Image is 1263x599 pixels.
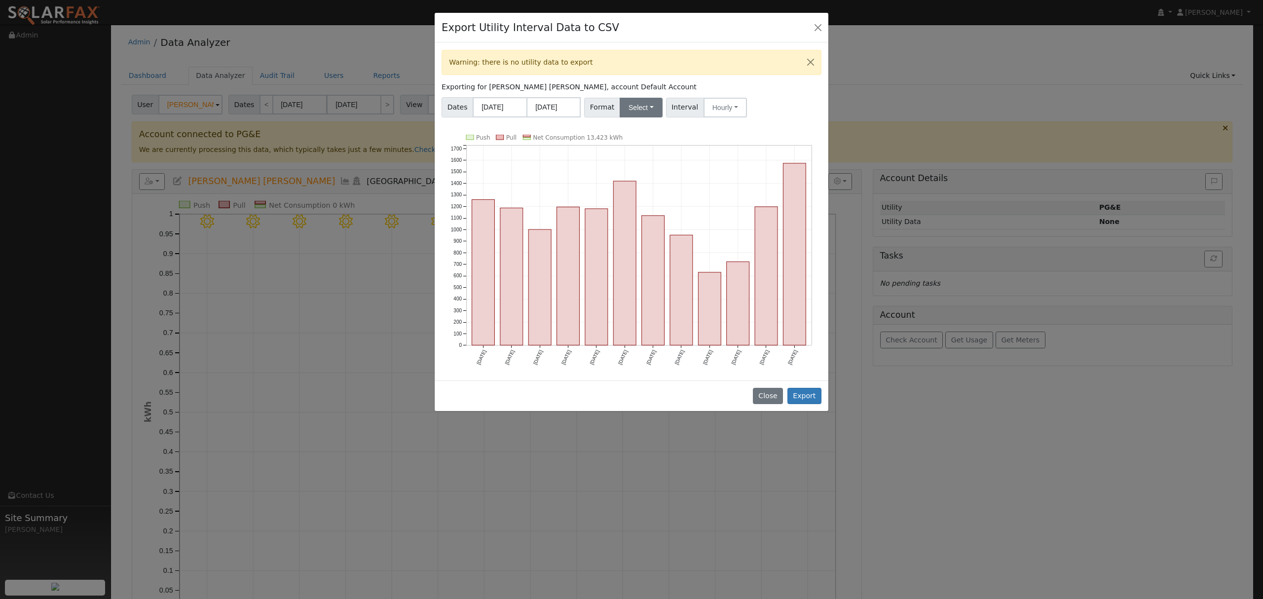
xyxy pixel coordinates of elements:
button: Select [620,98,663,117]
rect: onclick="" [727,262,749,345]
text: 0 [459,342,462,348]
rect: onclick="" [670,235,693,345]
text: 900 [453,238,462,244]
h4: Export Utility Interval Data to CSV [442,20,619,36]
button: Hourly [704,98,747,117]
text: 1100 [451,215,462,221]
text: [DATE] [589,349,600,365]
text: 1600 [451,157,462,163]
label: Exporting for [PERSON_NAME] [PERSON_NAME], account Default Account [442,82,697,92]
text: [DATE] [787,349,798,365]
text: 1200 [451,204,462,209]
text: 700 [453,262,462,267]
rect: onclick="" [755,207,778,345]
text: [DATE] [476,349,487,365]
rect: onclick="" [613,181,636,345]
rect: onclick="" [783,163,806,345]
rect: onclick="" [585,209,608,345]
text: 800 [453,250,462,256]
text: Net Consumption 13,423 kWh [533,134,623,141]
text: [DATE] [560,349,572,365]
text: 1700 [451,146,462,151]
button: Close [753,388,783,405]
text: [DATE] [674,349,685,365]
rect: onclick="" [698,272,721,345]
rect: onclick="" [500,208,523,345]
text: 100 [453,331,462,337]
text: [DATE] [730,349,742,365]
text: 300 [453,308,462,313]
span: Interval [666,98,704,117]
text: [DATE] [759,349,770,365]
span: Dates [442,97,473,117]
text: [DATE] [532,349,544,365]
text: 1500 [451,169,462,175]
rect: onclick="" [557,207,580,345]
text: [DATE] [702,349,713,365]
text: 600 [453,273,462,279]
text: 500 [453,285,462,290]
text: Push [476,134,490,141]
button: Export [787,388,821,405]
button: Close [800,50,821,75]
text: [DATE] [645,349,657,365]
text: 200 [453,319,462,325]
text: [DATE] [617,349,629,365]
rect: onclick="" [642,216,665,345]
text: 1300 [451,192,462,197]
text: 1000 [451,227,462,232]
text: 400 [453,296,462,301]
rect: onclick="" [472,200,495,345]
text: Pull [506,134,517,141]
span: Format [584,98,620,117]
div: Warning: there is no utility data to export [442,50,821,75]
rect: onclick="" [528,229,551,345]
text: 1400 [451,181,462,186]
text: [DATE] [504,349,516,365]
button: Close [811,20,825,34]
